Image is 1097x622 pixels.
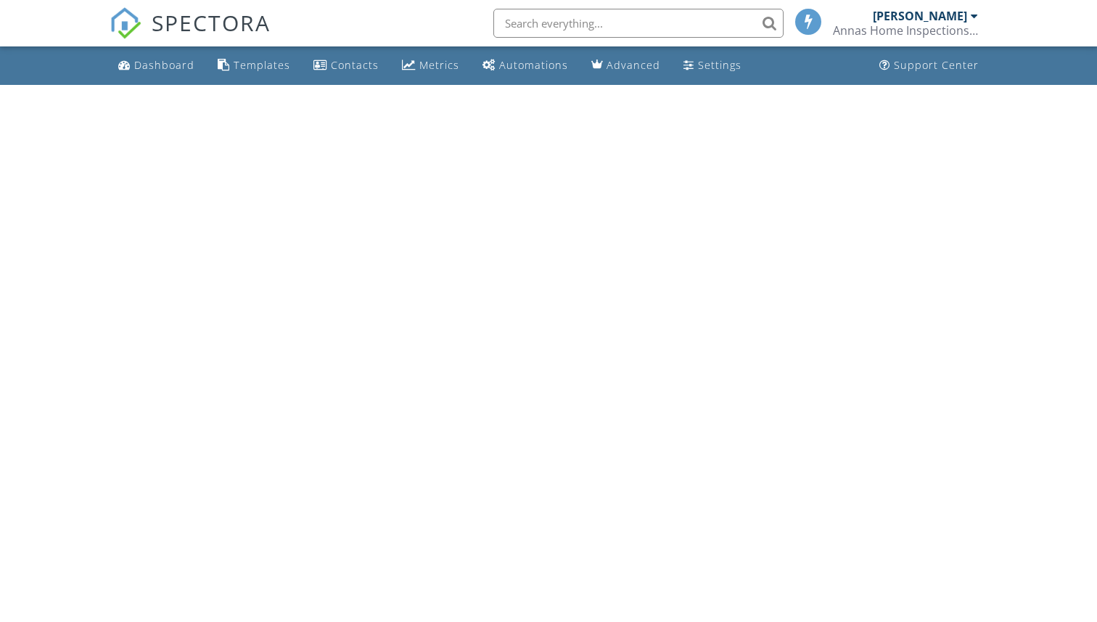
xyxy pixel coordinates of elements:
[110,7,141,39] img: The Best Home Inspection Software - Spectora
[678,52,747,79] a: Settings
[607,58,660,72] div: Advanced
[396,52,465,79] a: Metrics
[112,52,200,79] a: Dashboard
[586,52,666,79] a: Advanced
[493,9,784,38] input: Search everything...
[212,52,296,79] a: Templates
[477,52,574,79] a: Automations (Basic)
[894,58,979,72] div: Support Center
[419,58,459,72] div: Metrics
[234,58,290,72] div: Templates
[152,7,271,38] span: SPECTORA
[698,58,741,72] div: Settings
[110,20,271,50] a: SPECTORA
[874,52,985,79] a: Support Center
[873,9,967,23] div: [PERSON_NAME]
[833,23,978,38] div: Annas Home Inspections, LLC
[499,58,568,72] div: Automations
[308,52,385,79] a: Contacts
[134,58,194,72] div: Dashboard
[331,58,379,72] div: Contacts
